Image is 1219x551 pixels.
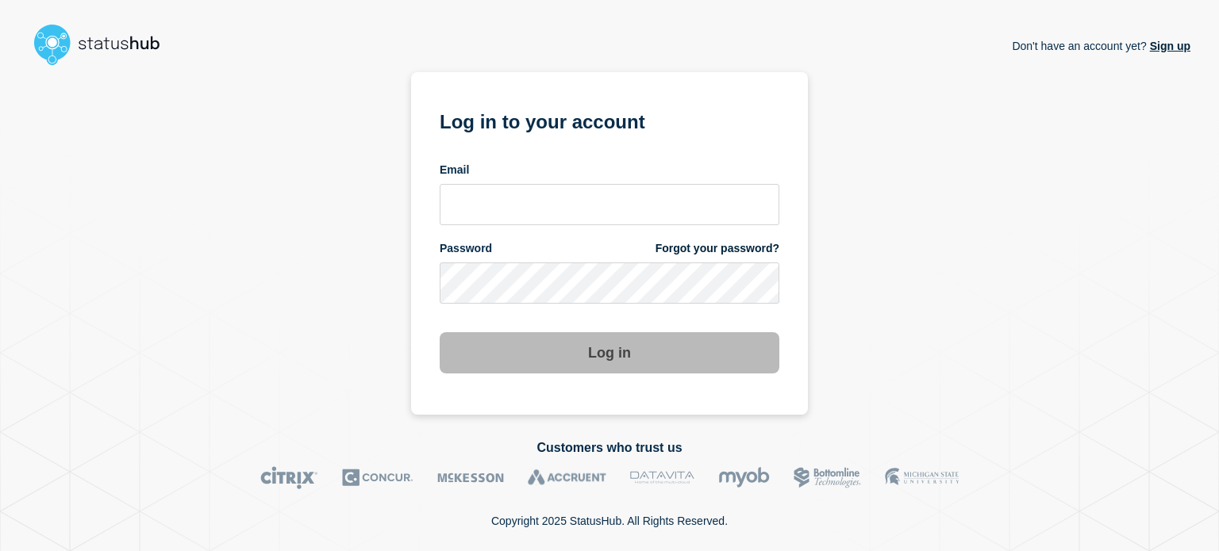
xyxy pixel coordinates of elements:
img: Citrix logo [260,466,318,489]
img: DataVita logo [630,466,694,489]
input: password input [440,262,779,304]
img: MSU logo [885,466,959,489]
img: Concur logo [342,466,413,489]
h2: Customers who trust us [29,441,1190,455]
img: StatusHub logo [29,19,179,70]
img: McKesson logo [437,466,504,489]
p: Copyright 2025 StatusHub. All Rights Reserved. [491,515,728,527]
a: Sign up [1147,40,1190,52]
p: Don't have an account yet? [1012,27,1190,65]
a: Forgot your password? [656,241,779,256]
img: Accruent logo [528,466,606,489]
button: Log in [440,332,779,373]
input: email input [440,184,779,225]
h1: Log in to your account [440,105,779,135]
span: Password [440,241,492,256]
img: Bottomline logo [794,466,861,489]
span: Email [440,163,469,178]
img: myob logo [718,466,770,489]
